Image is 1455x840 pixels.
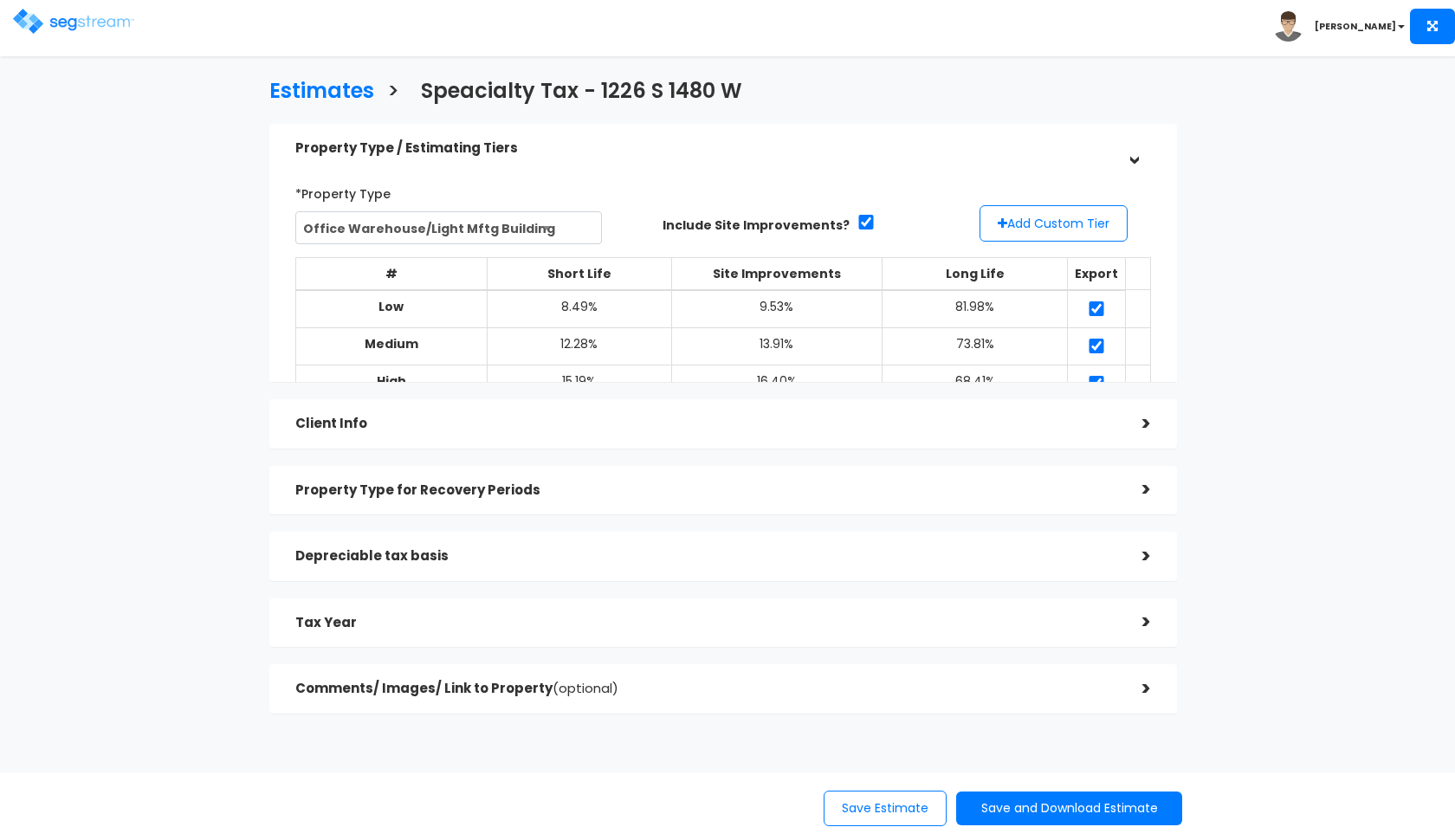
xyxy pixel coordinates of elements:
[1273,11,1303,42] img: avatar.png
[378,298,404,315] b: Low
[295,549,1116,564] h5: Depreciable tax basis
[882,365,1068,402] td: 68.41%
[956,792,1182,825] button: Save and Download Estimate
[487,290,672,328] td: 8.49%
[882,290,1068,328] td: 81.98%
[672,257,883,290] th: Site Improvements
[882,327,1068,365] td: 73.81%
[387,80,399,107] h3: >
[824,791,947,826] button: Save Estimate
[295,483,1116,498] h5: Property Type for Recovery Periods
[553,679,618,697] span: (optional)
[295,417,1116,431] h5: Client Info
[980,205,1128,242] button: Add Custom Tier
[1116,675,1151,702] div: >
[295,616,1116,630] h5: Tax Year
[269,80,374,107] h3: Estimates
[663,216,850,234] label: Include Site Improvements?
[13,9,134,34] img: logo.png
[487,327,672,365] td: 12.28%
[408,62,742,115] a: Speacialty Tax - 1226 S 1480 W
[1068,257,1126,290] th: Export
[365,335,418,352] b: Medium
[1315,20,1396,33] b: [PERSON_NAME]
[421,80,742,107] h3: Speacialty Tax - 1226 S 1480 W
[487,365,672,402] td: 15.19%
[295,257,487,290] th: #
[295,211,603,244] span: Office Warehouse/Light Mftg Building
[1116,609,1151,636] div: >
[296,212,602,245] span: Office Warehouse/Light Mftg Building
[377,372,406,390] b: High
[1116,476,1151,503] div: >
[672,290,883,328] td: 9.53%
[1116,410,1151,437] div: >
[295,682,1116,696] h5: Comments/ Images/ Link to Property
[672,365,883,402] td: 16.40%
[487,257,672,290] th: Short Life
[1120,131,1147,165] div: >
[672,327,883,365] td: 13.91%
[1116,543,1151,570] div: >
[295,179,391,203] label: *Property Type
[882,257,1068,290] th: Long Life
[295,141,1116,156] h5: Property Type / Estimating Tiers
[256,62,374,115] a: Estimates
